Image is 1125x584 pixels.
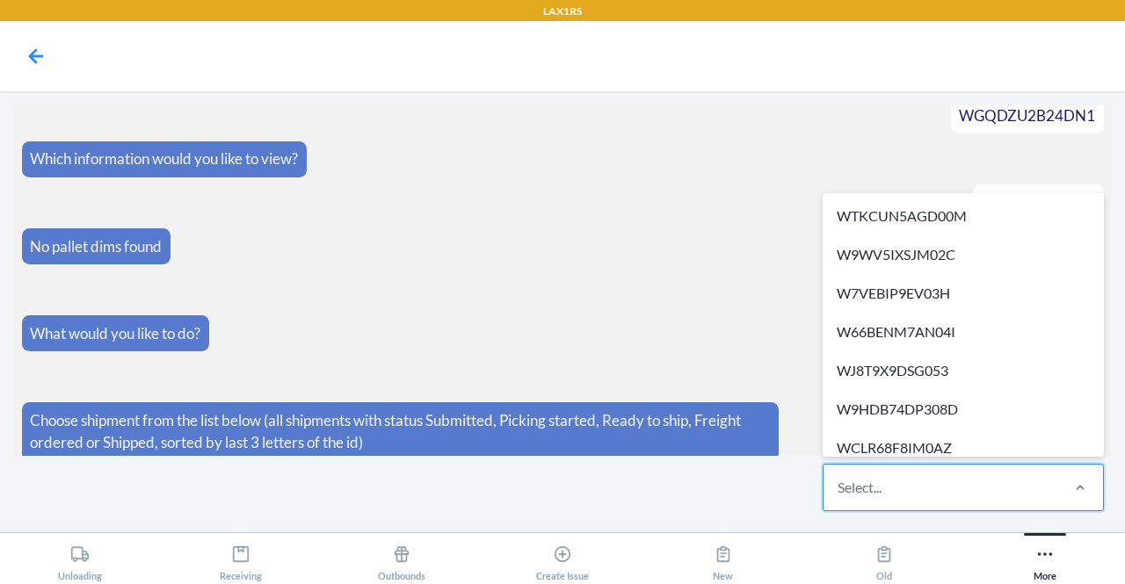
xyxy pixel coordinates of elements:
div: WJ8T9X9DSG053 [826,351,1100,390]
div: Outbounds [378,537,425,581]
div: WCLR68F8IM0AZ [826,429,1100,467]
div: WTKCUN5AGD00M [826,197,1100,235]
span: WGQDZU2B24DN1 [959,106,1095,125]
button: Create Issue [483,533,643,581]
p: Which information would you like to view? [30,148,298,170]
p: What would you like to do? [30,322,200,345]
p: LAX1RS [543,4,582,19]
div: W9WV5IXSJM02C [826,235,1100,274]
button: Receiving [161,533,322,581]
button: More [964,533,1125,581]
div: W66BENM7AN04I [826,313,1100,351]
button: Outbounds [322,533,483,581]
button: New [642,533,803,581]
div: Receiving [220,537,262,581]
p: No pallet dims found [30,235,162,258]
p: Choose shipment from the list below (all shipments with status Submitted, Picking started, Ready ... [30,409,771,454]
div: Old [875,537,894,581]
div: Select... [838,477,882,498]
div: Unloading [58,537,102,581]
button: Old [803,533,964,581]
div: Create Issue [536,537,589,581]
div: W9HDB74DP308D [826,390,1100,429]
div: W7VEBIP9EV03H [826,274,1100,313]
div: New [713,537,733,581]
div: More [1034,537,1056,581]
